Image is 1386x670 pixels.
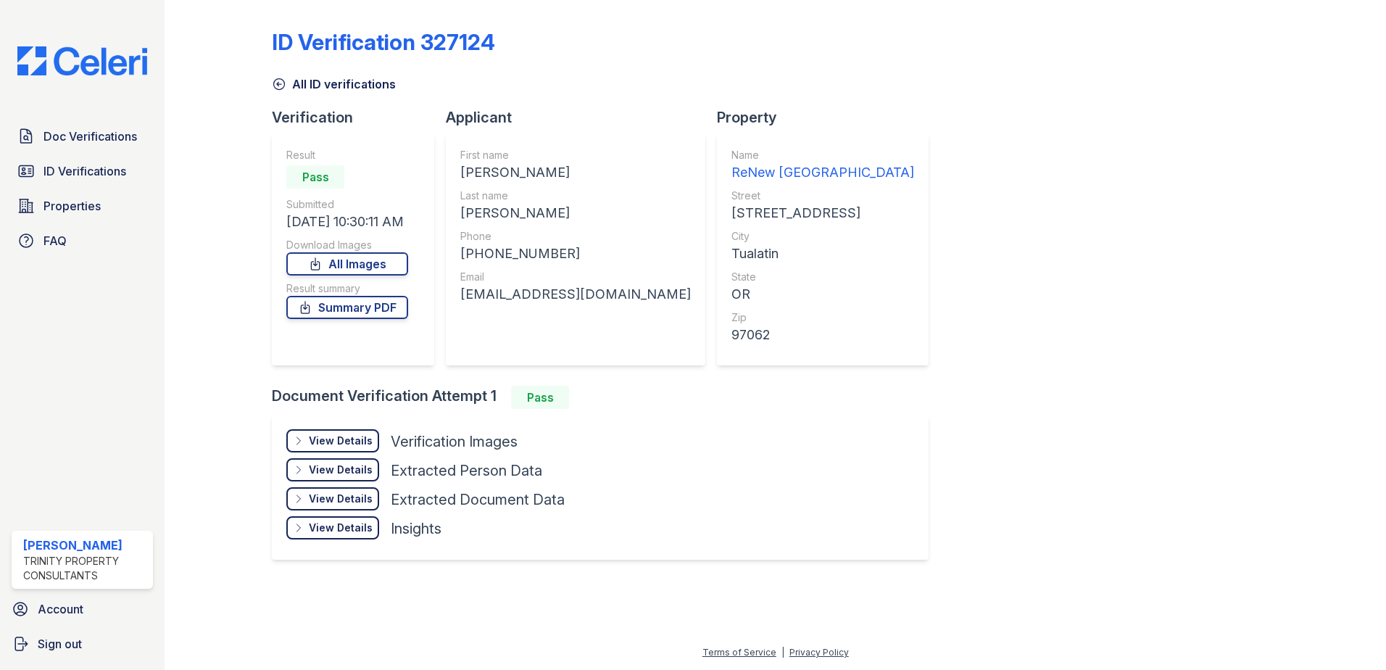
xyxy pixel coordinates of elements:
[391,489,565,510] div: Extracted Document Data
[272,29,495,55] div: ID Verification 327124
[460,284,691,305] div: [EMAIL_ADDRESS][DOMAIN_NAME]
[460,229,691,244] div: Phone
[460,270,691,284] div: Email
[43,232,67,249] span: FAQ
[511,386,569,409] div: Pass
[286,296,408,319] a: Summary PDF
[286,197,408,212] div: Submitted
[731,310,914,325] div: Zip
[781,647,784,658] div: |
[731,284,914,305] div: OR
[731,189,914,203] div: Street
[286,281,408,296] div: Result summary
[460,203,691,223] div: [PERSON_NAME]
[272,386,940,409] div: Document Verification Attempt 1
[6,46,159,75] img: CE_Logo_Blue-a8612792a0a2168367f1c8372b55b34899dd931a85d93a1a3d3e32e68fde9ad4.png
[460,189,691,203] div: Last name
[6,595,159,624] a: Account
[731,148,914,162] div: Name
[286,212,408,232] div: [DATE] 10:30:11 AM
[272,107,446,128] div: Verification
[309,463,373,477] div: View Details
[286,252,408,276] a: All Images
[789,647,849,658] a: Privacy Policy
[309,434,373,448] div: View Details
[38,600,83,618] span: Account
[731,203,914,223] div: [STREET_ADDRESS]
[12,122,153,151] a: Doc Verifications
[717,107,940,128] div: Property
[391,431,518,452] div: Verification Images
[731,244,914,264] div: Tualatin
[731,148,914,183] a: Name ReNew [GEOGRAPHIC_DATA]
[391,518,441,539] div: Insights
[309,521,373,535] div: View Details
[731,162,914,183] div: ReNew [GEOGRAPHIC_DATA]
[309,492,373,506] div: View Details
[43,197,101,215] span: Properties
[12,191,153,220] a: Properties
[446,107,717,128] div: Applicant
[460,244,691,264] div: [PHONE_NUMBER]
[731,270,914,284] div: State
[43,128,137,145] span: Doc Verifications
[23,554,147,583] div: Trinity Property Consultants
[286,165,344,189] div: Pass
[23,537,147,554] div: [PERSON_NAME]
[731,325,914,345] div: 97062
[286,238,408,252] div: Download Images
[460,148,691,162] div: First name
[391,460,542,481] div: Extracted Person Data
[43,162,126,180] span: ID Verifications
[12,226,153,255] a: FAQ
[702,647,776,658] a: Terms of Service
[12,157,153,186] a: ID Verifications
[38,635,82,653] span: Sign out
[460,162,691,183] div: [PERSON_NAME]
[731,229,914,244] div: City
[6,629,159,658] a: Sign out
[286,148,408,162] div: Result
[272,75,396,93] a: All ID verifications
